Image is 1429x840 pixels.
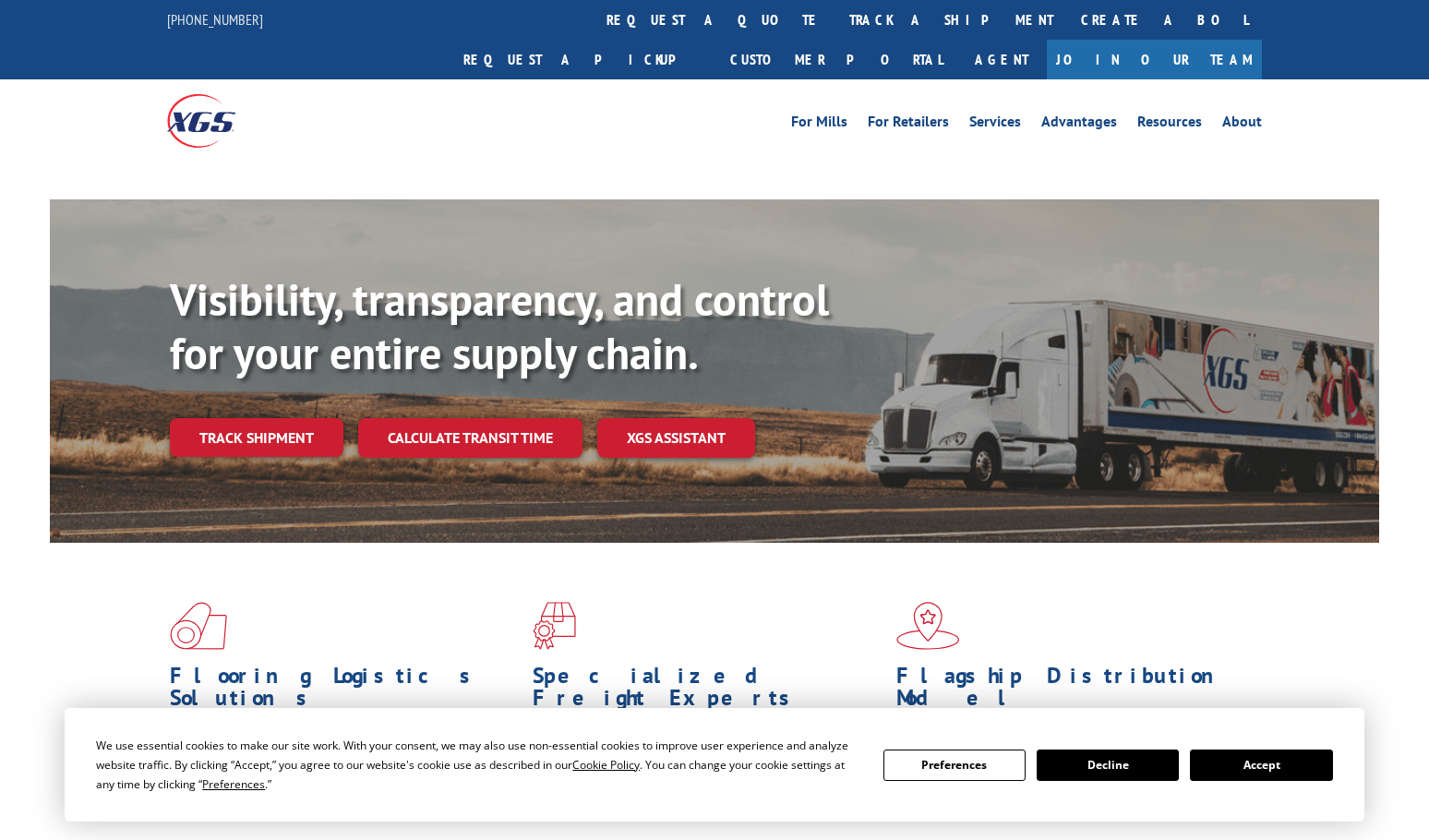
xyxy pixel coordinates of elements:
[1190,750,1332,781] button: Accept
[450,40,716,79] a: Request a pickup
[1222,114,1262,135] a: About
[868,114,949,135] a: For Retailers
[170,801,400,822] a: Learn More >
[533,801,763,822] a: Learn More >
[791,114,847,135] a: For Mills
[170,602,227,650] img: xgs-icon-total-supply-chain-intelligence-red
[896,602,960,650] img: xgs-icon-flagship-distribution-model-red
[96,736,860,794] div: We use essential cookies to make our site work. With your consent, we may also use non-essential ...
[1037,750,1179,781] button: Decline
[358,418,582,458] a: Calculate transit time
[1047,40,1262,79] a: Join Our Team
[202,776,265,792] span: Preferences
[572,757,640,773] span: Cookie Policy
[170,418,343,457] a: Track shipment
[1041,114,1117,135] a: Advantages
[170,665,519,718] h1: Flooring Logistics Solutions
[167,10,263,29] a: [PHONE_NUMBER]
[533,602,576,650] img: xgs-icon-focused-on-flooring-red
[716,40,956,79] a: Customer Portal
[883,750,1026,781] button: Preferences
[956,40,1047,79] a: Agent
[65,708,1364,822] div: Cookie Consent Prompt
[170,270,829,381] b: Visibility, transparency, and control for your entire supply chain.
[597,418,755,458] a: XGS ASSISTANT
[969,114,1021,135] a: Services
[896,665,1245,718] h1: Flagship Distribution Model
[1137,114,1202,135] a: Resources
[533,665,882,718] h1: Specialized Freight Experts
